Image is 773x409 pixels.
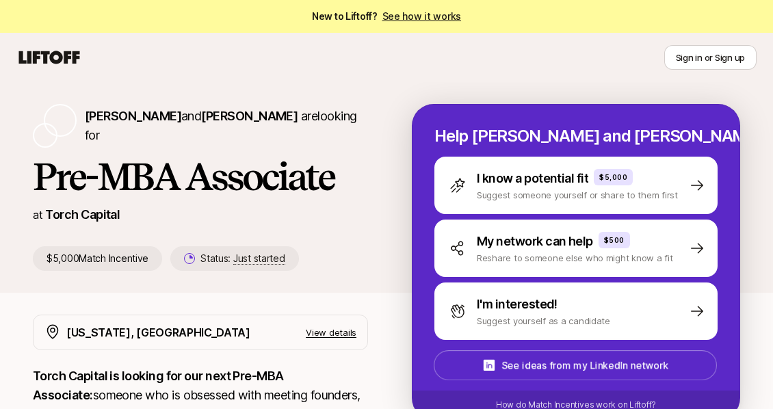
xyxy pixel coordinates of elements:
p: Suggest yourself as a candidate [477,314,610,328]
p: I'm interested! [477,295,558,314]
p: [US_STATE], [GEOGRAPHIC_DATA] [66,324,250,341]
p: Status: [200,250,285,267]
h1: Pre-MBA Associate [33,156,368,197]
p: at [33,206,42,224]
p: Suggest someone yourself or share to them first [477,188,678,202]
p: $5,000 Match Incentive [33,246,162,271]
p: Reshare to someone else who might know a fit [477,251,673,265]
p: $5,000 [599,172,627,183]
button: Sign in or Sign up [664,45,757,70]
span: [PERSON_NAME] [201,109,298,123]
span: and [181,109,298,123]
a: Torch Capital [45,207,120,222]
p: See ideas from my LinkedIn network [501,357,668,373]
p: $500 [604,235,625,246]
strong: Torch Capital is looking for our next Pre-MBA Associate: [33,369,286,402]
a: See how it works [382,10,462,22]
p: Help [PERSON_NAME] and [PERSON_NAME] hire [434,127,718,146]
span: New to Liftoff? [312,8,461,25]
button: See ideas from my LinkedIn network [434,350,717,380]
p: View details [306,326,356,339]
span: Just started [233,252,285,265]
span: [PERSON_NAME] [85,109,181,123]
p: My network can help [477,232,593,251]
p: are looking for [85,107,368,145]
p: I know a potential fit [477,169,588,188]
